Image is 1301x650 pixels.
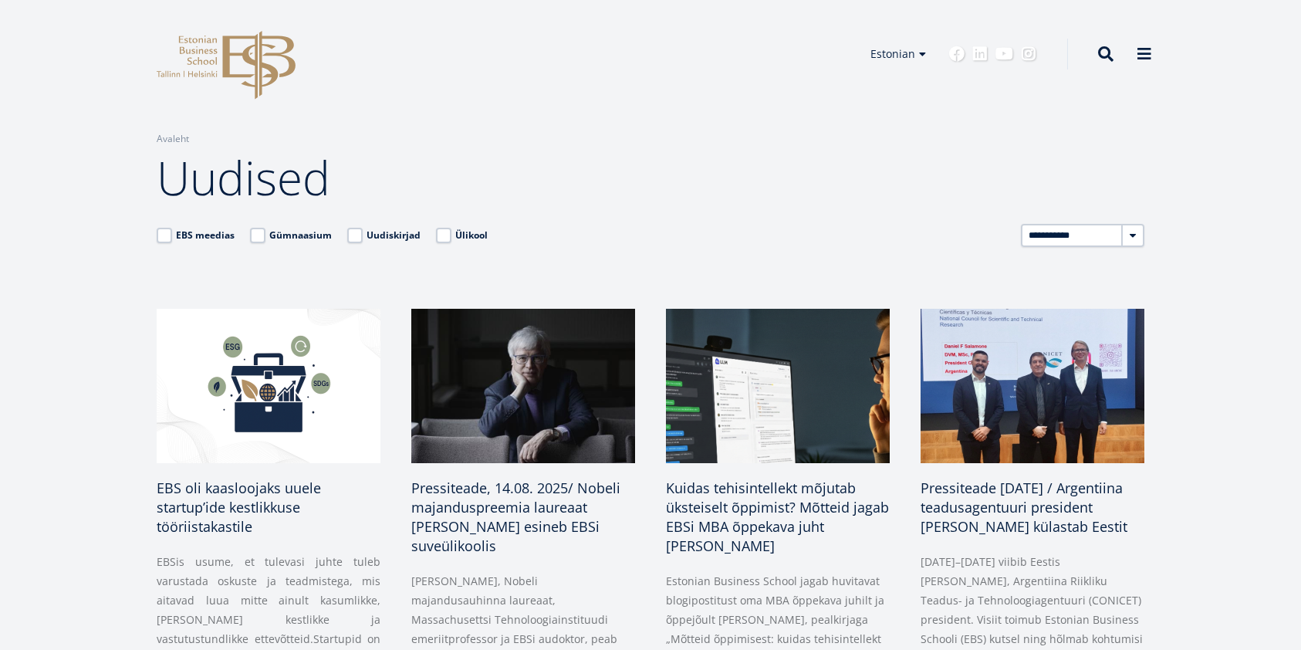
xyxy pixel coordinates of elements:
a: Linkedin [972,46,988,62]
label: Uudiskirjad [347,228,421,243]
img: a [666,309,890,463]
a: Instagram [1021,46,1036,62]
label: Ülikool [436,228,488,243]
img: Startup toolkit image [157,309,380,463]
span: Pressiteade, 14.08. 2025/ Nobeli majanduspreemia laureaat [PERSON_NAME] esineb EBSi suveülikoolis [411,479,620,555]
a: Avaleht [157,131,189,147]
label: Gümnaasium [250,228,332,243]
b: EBSis usume, et tulevasi juhte tuleb varustada oskuste ja teadmistega, mis aitavad luua mitte ain... [157,554,380,646]
label: EBS meedias [157,228,235,243]
span: EBS oli kaasloojaks uuele startup’ide kestlikkuse tööriistakastile [157,479,321,536]
img: a [411,309,635,463]
span: Pressiteade [DATE] / Argentiina teadusagentuuri president [PERSON_NAME] külastab Eestit [921,479,1127,536]
span: Kuidas tehisintellekt mõjutab üksteiselt õppimist? Mõtteid jagab EBSi MBA õppekava juht [PERSON_N... [666,479,889,555]
a: Youtube [995,46,1013,62]
h1: Uudised [157,147,1144,208]
a: Facebook [949,46,965,62]
img: OG: IMAGE Daniel Salamone visit [921,309,1144,463]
